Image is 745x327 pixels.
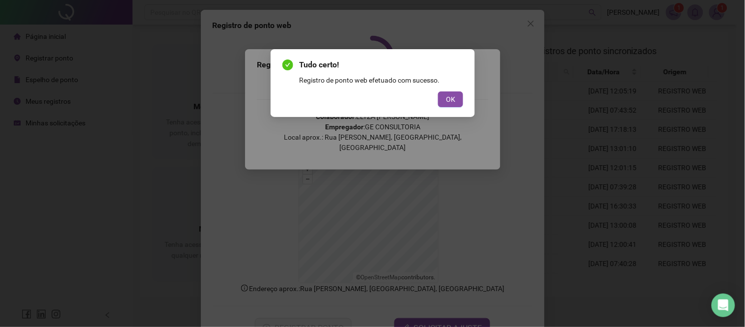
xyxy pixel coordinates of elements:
span: Tudo certo! [299,59,463,71]
div: Open Intercom Messenger [712,294,735,317]
span: check-circle [282,59,293,70]
div: Registro de ponto web efetuado com sucesso. [299,75,463,86]
button: OK [438,91,463,107]
span: OK [446,94,455,105]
